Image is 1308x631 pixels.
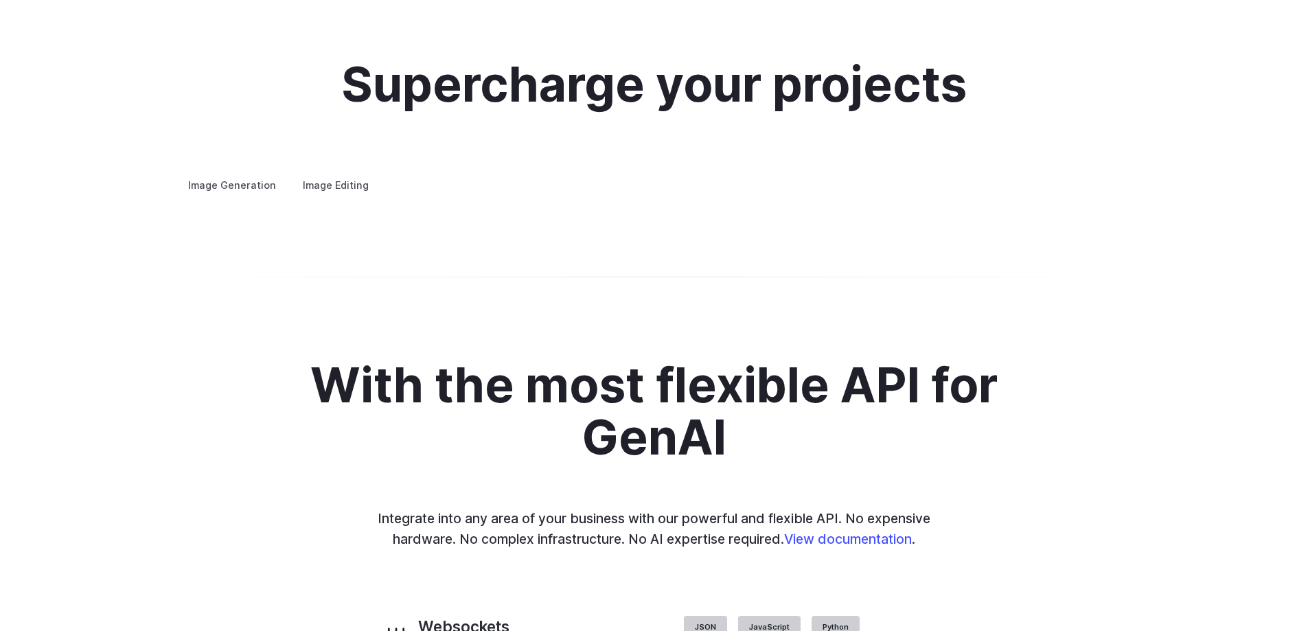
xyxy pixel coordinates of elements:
[272,359,1037,464] h2: With the most flexible API for GenAI
[784,531,912,547] a: View documentation
[369,508,940,550] p: Integrate into any area of your business with our powerful and flexible API. No expensive hardwar...
[176,173,288,197] label: Image Generation
[341,58,967,111] h2: Supercharge your projects
[291,173,380,197] label: Image Editing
